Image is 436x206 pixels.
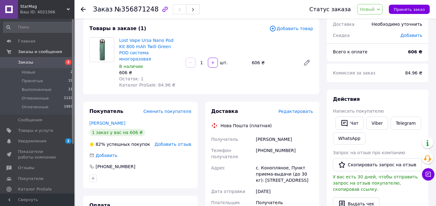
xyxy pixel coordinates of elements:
span: StarMag [20,4,67,9]
div: Вернуться назад [81,6,86,12]
span: Товары в заказе (1) [89,25,146,31]
div: 1 заказ у вас на 606 ₴ [89,129,145,136]
span: Добавить [401,33,422,38]
div: 606 ₴ [249,58,298,67]
span: У вас есть 30 дней, чтобы отправить запрос на отзыв покупателю, скопировав ссылку. [333,174,418,192]
span: 21 [68,87,73,92]
span: Уведомления [18,138,46,144]
span: Покупатели [18,176,43,181]
a: Редактировать [301,56,313,69]
span: Доставка [333,22,354,27]
span: Каталог ProSale [18,186,52,192]
span: Новый [360,7,375,12]
div: с. Конопляное, Пункт приема-выдачи (до 30 кг): [STREET_ADDRESS] [255,162,314,186]
a: Telegram [391,117,421,130]
span: Товары и услуги [18,128,53,133]
button: Принять заказ [389,5,430,14]
span: Главная [18,38,35,44]
span: Каталог ProSale: 84.96 ₴ [119,83,175,87]
span: Плательщик [211,200,240,205]
a: WhatsApp [333,132,366,145]
button: Скопировать запрос на отзыв [333,158,422,171]
input: Поиск [3,22,73,33]
span: Показатели работы компании [18,149,57,160]
span: 2 [70,69,73,75]
span: Покупатель [89,108,123,114]
div: успешных покупок [89,141,150,147]
div: Нова Пошта (платная) [219,123,273,129]
span: Принятые [22,78,43,84]
div: Необходимо уточнить [368,17,426,31]
span: Редактировать [278,109,313,114]
span: Добавить товар [269,25,313,32]
span: №356871248 [115,6,159,13]
b: 606 ₴ [408,49,422,54]
a: Lost Vape Ursa Nano Pod Kit 800 mAh Twill Green POD система многоразовая [119,38,173,61]
span: Скидка [333,33,350,38]
div: [DATE] [255,186,314,197]
button: Чат [335,117,364,130]
span: Адрес [211,165,225,170]
div: [PERSON_NAME] [255,134,314,145]
a: Viber [366,117,388,130]
span: Действия [333,96,360,102]
div: [PHONE_NUMBER] [95,163,136,170]
span: Заказы [18,60,33,65]
div: Статус заказа [309,6,351,12]
a: [PERSON_NAME] [89,121,125,126]
div: [PHONE_NUMBER] [255,145,314,162]
span: Оплаченные [22,104,48,110]
span: Отмененные [22,96,49,101]
span: 2 [65,60,71,65]
span: Телефон получателя [211,148,238,159]
span: Сообщения [18,117,42,123]
span: В наличии [119,64,143,69]
span: Принять заказ [394,7,425,12]
span: Сменить покупателя [143,109,191,114]
span: 1997 [64,104,73,110]
span: Заказы и сообщения [18,49,62,55]
span: Отзывы [18,165,34,171]
span: Добавить отзыв [155,142,191,147]
span: Заказ [93,6,113,13]
span: 1110 [64,96,73,101]
button: Чат с покупателем [422,168,434,181]
span: Дата отправки [211,189,245,194]
span: Доставка [211,108,238,114]
div: 606 ₴ [119,69,181,76]
span: 84.96 ₴ [405,70,422,75]
span: Комиссия за заказ [333,70,375,75]
span: 2 [65,138,71,144]
span: 19 [68,78,73,84]
div: Ваш ID: 4021566 [20,9,74,15]
img: Lost Vape Ursa Nano Pod Kit 800 mAh Twill Green POD система многоразовая [91,38,113,62]
span: Всего к оплате [333,49,367,54]
span: Добавить [96,153,117,158]
span: Выполненные [22,87,52,92]
span: Новые [22,69,35,75]
span: Получатель [211,137,238,142]
span: Написать покупателю [333,109,384,114]
div: шт. [218,60,228,66]
span: Запрос на отзыв про компанию [333,150,405,155]
span: Остаток: 1 [119,76,144,81]
span: 82% [96,142,105,147]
